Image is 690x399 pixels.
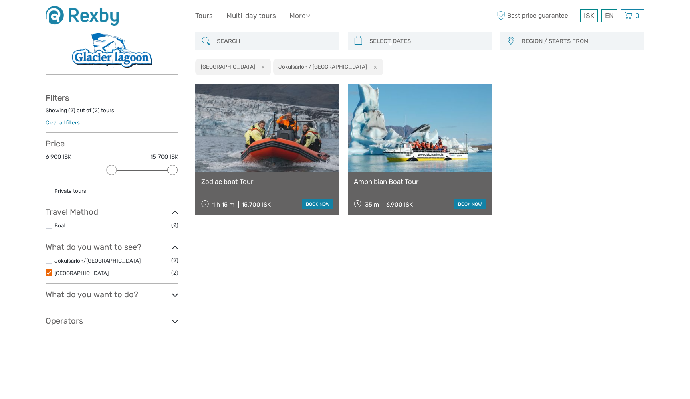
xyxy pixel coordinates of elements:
[46,139,178,148] h3: Price
[54,257,141,264] a: Jökulsárlón/[GEOGRAPHIC_DATA]
[11,14,90,20] p: We're away right now. Please check back later!
[289,10,310,22] a: More
[354,178,486,186] a: Amphibian Boat Tour
[171,256,178,265] span: (2)
[195,10,213,22] a: Tours
[54,270,109,276] a: [GEOGRAPHIC_DATA]
[278,63,367,70] h2: Jökulsárlón / [GEOGRAPHIC_DATA]
[201,63,255,70] h2: [GEOGRAPHIC_DATA]
[214,34,335,48] input: SEARCH
[54,188,86,194] a: Private tours
[46,316,178,326] h3: Operators
[584,12,594,20] span: ISK
[70,107,73,114] label: 2
[601,9,617,22] div: EN
[212,201,234,208] span: 1 h 15 m
[46,290,178,299] h3: What do you want to do?
[171,268,178,277] span: (2)
[46,93,69,103] strong: Filters
[72,32,153,68] img: 314-1_logo_thumbnail.png
[150,153,178,161] label: 15.700 ISK
[46,207,178,217] h3: Travel Method
[46,153,71,161] label: 6.900 ISK
[518,35,640,48] button: REGION / STARTS FROM
[365,201,379,208] span: 35 m
[46,6,119,26] img: 1863-c08d342a-737b-48be-8f5f-9b5986f4104f_logo_small.jpg
[454,199,486,209] a: book now
[386,201,413,208] div: 6.900 ISK
[302,199,333,209] a: book now
[201,178,333,186] a: Zodiac boat Tour
[46,107,178,119] div: Showing ( ) out of ( ) tours
[256,63,267,71] button: x
[368,63,379,71] button: x
[495,9,578,22] span: Best price guarantee
[46,119,80,126] a: Clear all filters
[242,201,271,208] div: 15.700 ISK
[92,12,101,22] button: Open LiveChat chat widget
[46,242,178,252] h3: What do you want to see?
[171,221,178,230] span: (2)
[634,12,641,20] span: 0
[54,222,66,229] a: Boat
[366,34,488,48] input: SELECT DATES
[95,107,98,114] label: 2
[226,10,276,22] a: Multi-day tours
